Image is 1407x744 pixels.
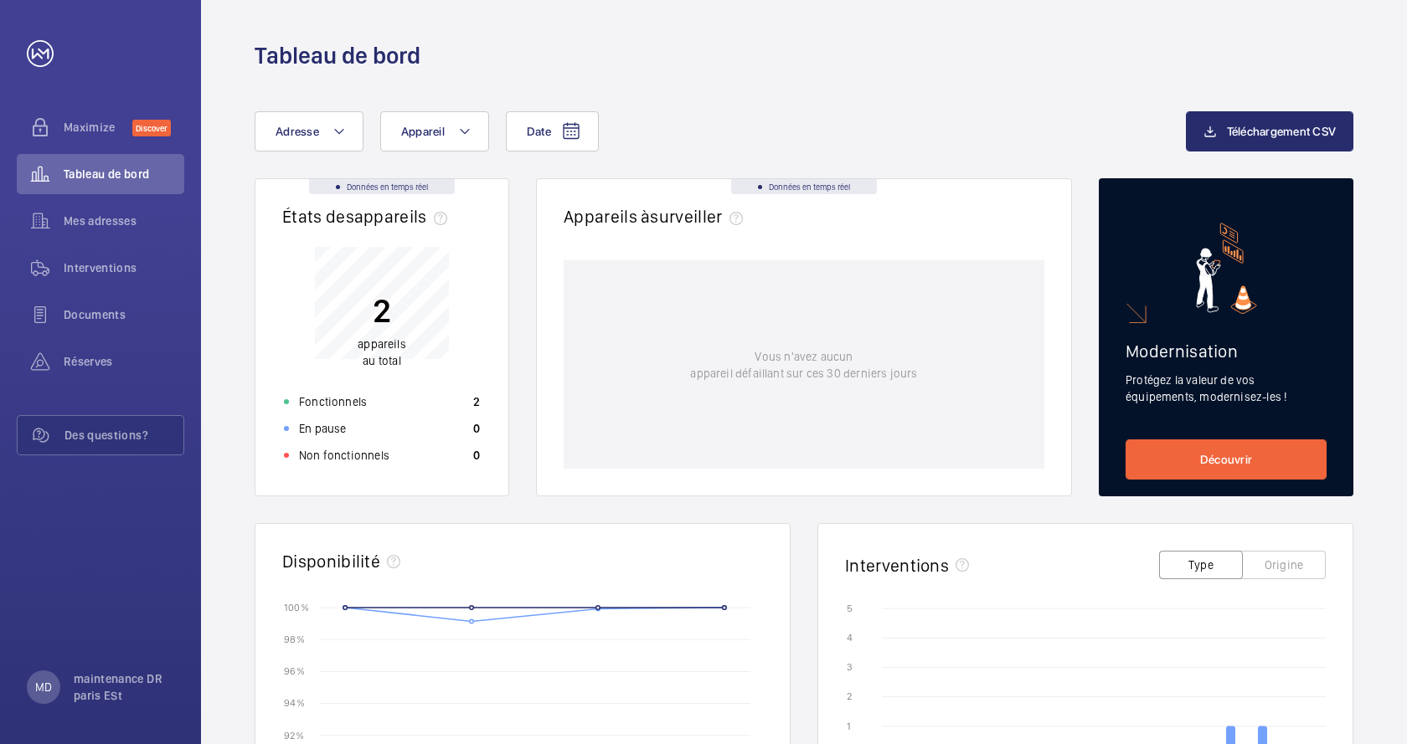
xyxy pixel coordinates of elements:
[358,336,406,369] p: au total
[64,427,183,444] span: Des questions?
[847,661,853,673] text: 3
[284,729,304,741] text: 92 %
[284,697,305,709] text: 94 %
[690,348,917,382] p: Vous n'avez aucun appareil défaillant sur ces 30 derniers jours
[299,420,346,437] p: En pause
[255,40,420,71] h1: Tableau de bord
[1126,341,1327,362] h2: Modernisation
[276,125,319,138] span: Adresse
[284,601,309,613] text: 100 %
[282,206,454,227] h2: États des
[473,420,480,437] p: 0
[1227,125,1337,138] span: Téléchargement CSV
[650,206,749,227] span: surveiller
[845,555,949,576] h2: Interventions
[282,551,380,572] h2: Disponibilité
[358,290,406,331] p: 2
[473,393,480,410] p: 2
[1126,372,1327,405] p: Protégez la valeur de vos équipements, modernisez-les !
[847,632,853,644] text: 4
[1196,223,1257,314] img: marketing-card.svg
[1126,439,1327,480] a: Découvrir
[1242,551,1326,579] button: Origine
[731,179,877,194] div: Données en temps réel
[64,119,132,136] span: Maximize
[527,125,551,138] span: Date
[64,259,184,276] span: Interventions
[380,111,489,151] button: Appareil
[309,179,455,194] div: Données en temps réel
[354,206,454,227] span: appareils
[847,690,852,702] text: 2
[358,337,406,351] span: appareils
[64,166,184,182] span: Tableau de bord
[64,213,184,229] span: Mes adresses
[847,721,851,732] text: 1
[299,447,389,464] p: Non fonctionnels
[299,393,367,410] p: Fonctionnels
[284,634,305,645] text: 98 %
[473,447,480,464] p: 0
[64,306,184,323] span: Documents
[506,111,599,151] button: Date
[132,120,171,136] span: Discover
[401,125,445,138] span: Appareil
[1159,551,1243,579] button: Type
[1186,111,1354,151] button: Téléchargement CSV
[564,206,750,227] h2: Appareils à
[35,679,52,695] p: MD
[284,665,305,677] text: 96 %
[64,353,184,370] span: Réserves
[847,603,853,614] text: 5
[255,111,363,151] button: Adresse
[74,670,174,704] p: maintenance DR paris ESt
